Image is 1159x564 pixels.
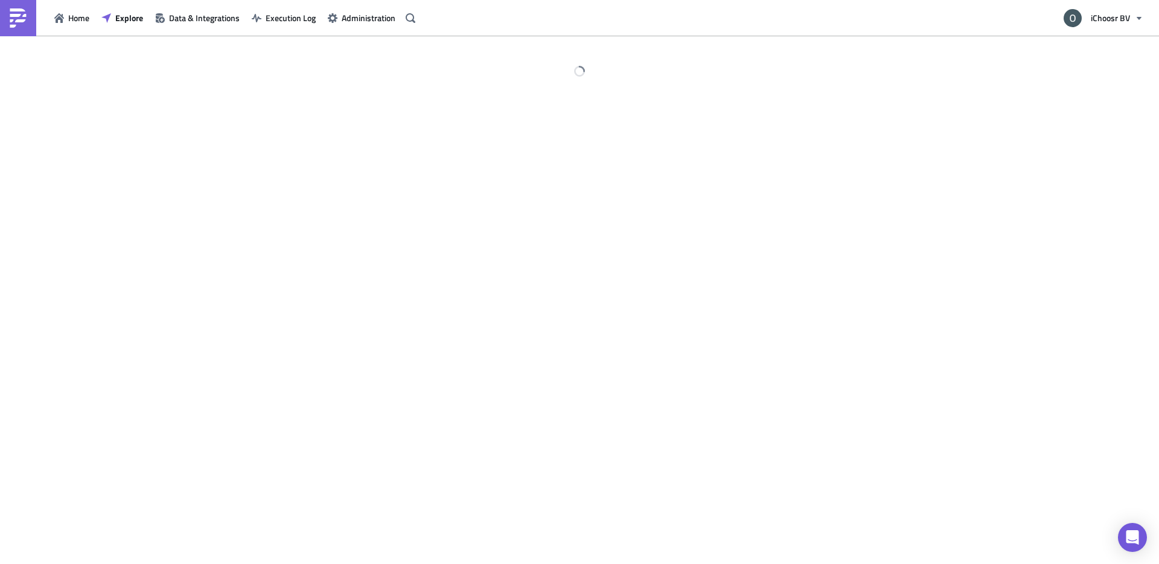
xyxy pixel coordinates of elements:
[322,8,401,27] button: Administration
[1056,5,1150,31] button: iChoosr BV
[48,8,95,27] button: Home
[95,8,149,27] button: Explore
[342,11,395,24] span: Administration
[246,8,322,27] button: Execution Log
[68,11,89,24] span: Home
[1091,11,1130,24] span: iChoosr BV
[266,11,316,24] span: Execution Log
[169,11,240,24] span: Data & Integrations
[1062,8,1083,28] img: Avatar
[149,8,246,27] button: Data & Integrations
[8,8,28,28] img: PushMetrics
[1118,523,1147,552] div: Open Intercom Messenger
[115,11,143,24] span: Explore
